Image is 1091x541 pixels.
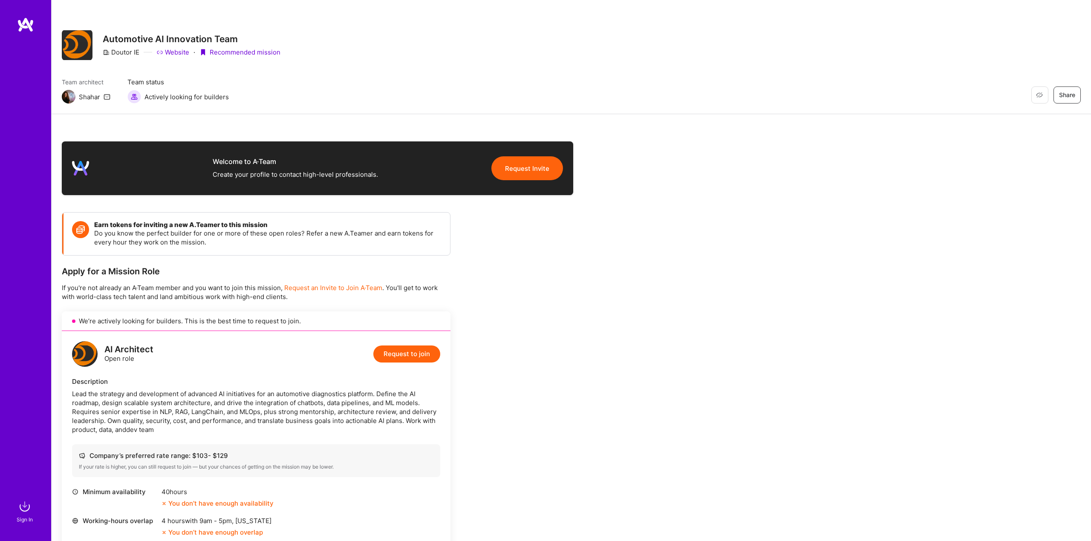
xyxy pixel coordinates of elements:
[127,90,141,104] img: Actively looking for builders
[284,284,382,292] span: Request an Invite to Join A·Team
[162,499,274,508] div: You don’t have enough availability
[62,311,450,331] div: We’re actively looking for builders. This is the best time to request to join.
[1053,86,1081,104] button: Share
[1059,91,1075,99] span: Share
[1036,92,1043,98] i: icon EyeClosed
[62,266,450,277] div: Apply for a Mission Role
[162,516,271,525] div: 4 hours with [US_STATE]
[72,389,440,434] div: Lead the strategy and development of advanced AI initiatives for an automotive diagnostics platfo...
[491,156,563,180] button: Request Invite
[94,229,442,247] p: Do you know the perfect builder for one or more of these open roles? Refer a new A.Teamer and ear...
[62,78,110,86] span: Team architect
[199,48,280,57] div: Recommended mission
[62,90,75,104] img: Team Architect
[72,377,440,386] div: Description
[104,345,153,363] div: Open role
[373,345,440,363] button: Request to join
[62,283,450,301] p: If you're not already an A·Team member and you want to join this mission, . You'll get to work wi...
[72,487,157,496] div: Minimum availability
[213,170,378,180] div: Create your profile to contact high-level professionals.
[162,501,167,506] i: icon CloseOrange
[103,34,280,44] h3: Automotive AI Innovation Team
[16,498,33,515] img: sign in
[162,528,263,537] div: You don’t have enough overlap
[72,160,89,177] img: logo
[104,93,110,100] i: icon Mail
[144,92,229,101] span: Actively looking for builders
[162,487,274,496] div: 40 hours
[79,451,433,460] div: Company’s preferred rate range: $ 103 - $ 129
[199,49,206,56] i: icon PurpleRibbon
[198,517,235,525] span: 9am - 5pm ,
[62,30,92,60] img: Company Logo
[72,341,98,367] img: logo
[213,157,378,166] div: Welcome to A·Team
[94,221,442,229] h4: Earn tokens for inviting a new A.Teamer to this mission
[127,78,229,86] span: Team status
[79,452,85,459] i: icon Cash
[156,48,189,57] a: Website
[72,489,78,495] i: icon Clock
[104,345,153,354] div: AI Architect
[103,49,110,56] i: icon CompanyGray
[72,516,157,525] div: Working-hours overlap
[72,221,89,238] img: Token icon
[193,48,195,57] div: ·
[17,17,34,32] img: logo
[17,515,33,524] div: Sign In
[72,518,78,524] i: icon World
[79,463,433,470] div: If your rate is higher, you can still request to join — but your chances of getting on the missio...
[18,498,33,524] a: sign inSign In
[162,530,167,535] i: icon CloseOrange
[79,92,100,101] div: Shahar
[103,48,139,57] div: Doutor IE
